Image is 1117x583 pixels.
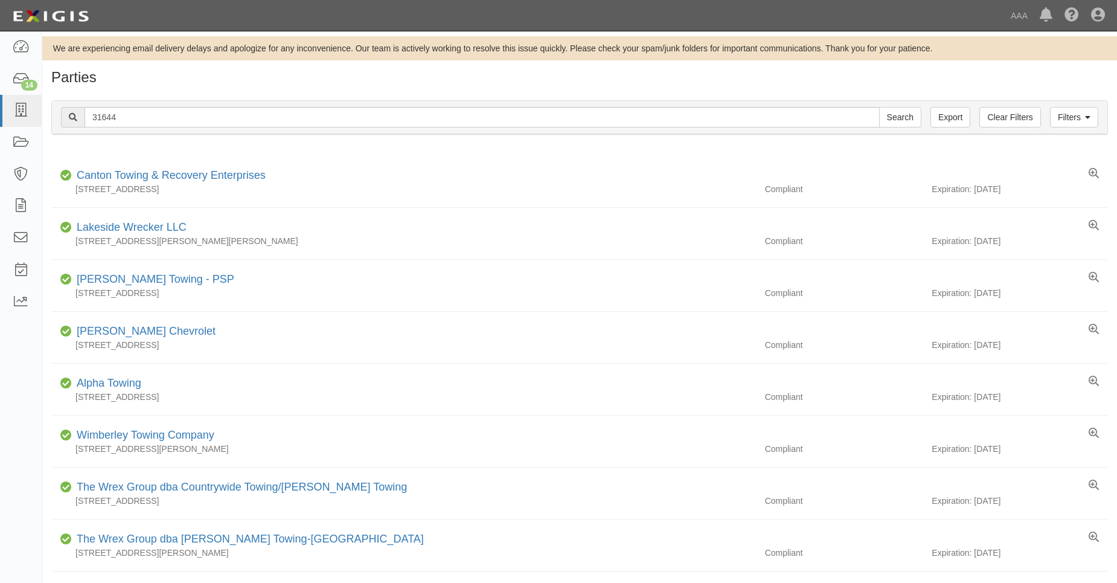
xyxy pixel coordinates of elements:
[1064,8,1079,23] i: Help Center - Complianz
[85,107,880,127] input: Search
[51,443,756,455] div: [STREET_ADDRESS][PERSON_NAME]
[932,339,1108,351] div: Expiration: [DATE]
[72,324,216,340] div: Don Brown Chevrolet
[77,429,214,441] a: Wimberley Towing Company
[879,107,921,127] input: Search
[60,379,72,388] i: Compliant
[1089,480,1099,492] a: View results summary
[1089,532,1099,544] a: View results summary
[77,273,234,285] a: [PERSON_NAME] Towing - PSP
[60,535,72,544] i: Compliant
[1089,324,1099,336] a: View results summary
[51,495,756,507] div: [STREET_ADDRESS]
[77,533,424,545] a: The Wrex Group dba [PERSON_NAME] Towing-[GEOGRAPHIC_DATA]
[72,376,141,391] div: Alpha Towing
[930,107,970,127] a: Export
[756,547,932,559] div: Compliant
[9,5,92,27] img: logo-5460c22ac91f19d4615b14bd174203de0afe785f0fc80cf4dbbc73dc1793850b.png
[932,183,1108,195] div: Expiration: [DATE]
[51,69,1108,85] h1: Parties
[932,495,1108,507] div: Expiration: [DATE]
[72,220,187,236] div: Lakeside Wrecker LLC
[77,221,187,233] a: Lakeside Wrecker LLC
[72,168,266,184] div: Canton Towing & Recovery Enterprises
[60,275,72,284] i: Compliant
[21,80,37,91] div: 14
[932,391,1108,403] div: Expiration: [DATE]
[756,183,932,195] div: Compliant
[1089,376,1099,388] a: View results summary
[51,183,756,195] div: [STREET_ADDRESS]
[756,443,932,455] div: Compliant
[756,235,932,247] div: Compliant
[72,272,234,288] div: Rivera's Towing - PSP
[1089,220,1099,232] a: View results summary
[77,325,216,337] a: [PERSON_NAME] Chevrolet
[756,339,932,351] div: Compliant
[51,391,756,403] div: [STREET_ADDRESS]
[42,42,1117,54] div: We are experiencing email delivery delays and apologize for any inconvenience. Our team is active...
[77,169,266,181] a: Canton Towing & Recovery Enterprises
[932,443,1108,455] div: Expiration: [DATE]
[756,391,932,403] div: Compliant
[72,532,424,547] div: The Wrex Group dba Sturm's Towing-Beaufort
[932,235,1108,247] div: Expiration: [DATE]
[932,287,1108,299] div: Expiration: [DATE]
[1050,107,1098,127] a: Filters
[932,547,1108,559] div: Expiration: [DATE]
[756,495,932,507] div: Compliant
[77,481,407,493] a: The Wrex Group dba Countrywide Towing/[PERSON_NAME] Towing
[51,235,756,247] div: [STREET_ADDRESS][PERSON_NAME][PERSON_NAME]
[60,483,72,492] i: Compliant
[72,428,214,443] div: Wimberley Towing Company
[1089,168,1099,180] a: View results summary
[60,224,72,232] i: Compliant
[60,431,72,440] i: Compliant
[51,547,756,559] div: [STREET_ADDRESS][PERSON_NAME]
[72,480,407,495] div: The Wrex Group dba Countrywide Towing/Sturm's Towing
[1005,4,1034,28] a: AAA
[77,377,141,389] a: Alpha Towing
[51,287,756,299] div: [STREET_ADDRESS]
[51,339,756,351] div: [STREET_ADDRESS]
[1089,272,1099,284] a: View results summary
[60,172,72,180] i: Compliant
[60,327,72,336] i: Compliant
[979,107,1040,127] a: Clear Filters
[1089,428,1099,440] a: View results summary
[756,287,932,299] div: Compliant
